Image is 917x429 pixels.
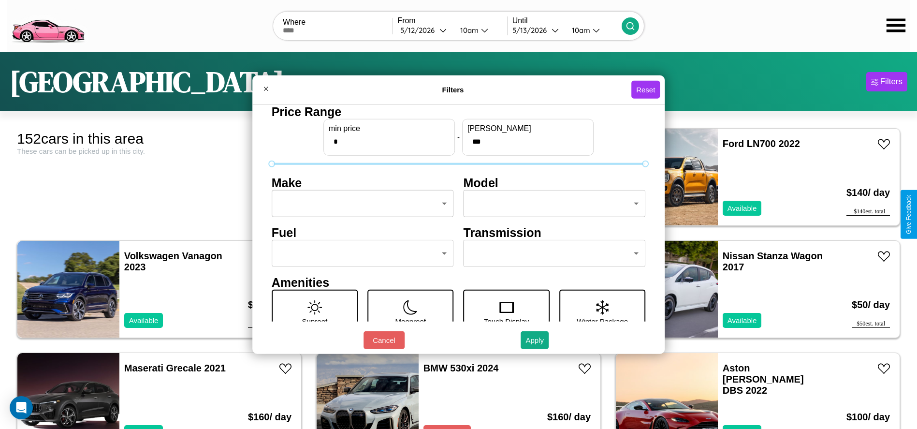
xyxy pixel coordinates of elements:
[846,208,890,216] div: $ 140 est. total
[302,314,328,327] p: Sunroof
[272,225,454,239] h4: Fuel
[866,72,907,91] button: Filters
[248,290,291,320] h3: $ 180 / day
[272,275,646,289] h4: Amenities
[728,202,757,215] p: Available
[283,18,392,27] label: Where
[846,178,890,208] h3: $ 140 / day
[17,147,302,155] div: These cars can be picked up in this city.
[457,131,460,144] p: -
[577,314,628,327] p: Winter Package
[397,25,452,35] button: 5/12/2026
[512,16,622,25] label: Until
[248,320,291,328] div: $ 180 est. total
[329,124,450,133] label: min price
[17,131,302,147] div: 152 cars in this area
[400,26,439,35] div: 5 / 12 / 2026
[631,81,660,99] button: Reset
[852,290,890,320] h3: $ 50 / day
[395,314,426,327] p: Moonroof
[467,124,588,133] label: [PERSON_NAME]
[129,314,159,327] p: Available
[567,26,593,35] div: 10am
[464,225,646,239] h4: Transmission
[10,396,33,419] div: Open Intercom Messenger
[397,16,507,25] label: From
[272,104,646,118] h4: Price Range
[564,25,622,35] button: 10am
[723,251,823,272] a: Nissan Stanza Wagon 2017
[423,363,499,373] a: BMW 530xi 2024
[272,176,454,190] h4: Make
[484,314,529,327] p: Touch Display
[880,77,902,87] div: Filters
[728,314,757,327] p: Available
[512,26,552,35] div: 5 / 13 / 2026
[124,363,226,373] a: Maserati Grecale 2021
[10,62,284,102] h1: [GEOGRAPHIC_DATA]
[124,251,222,272] a: Volkswagen Vanagon 2023
[464,176,646,190] h4: Model
[452,25,507,35] button: 10am
[852,320,890,328] div: $ 50 est. total
[521,331,549,349] button: Apply
[723,138,800,149] a: Ford LN700 2022
[905,195,912,234] div: Give Feedback
[364,331,405,349] button: Cancel
[7,5,88,45] img: logo
[723,363,804,396] a: Aston [PERSON_NAME] DBS 2022
[275,86,631,94] h4: Filters
[455,26,481,35] div: 10am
